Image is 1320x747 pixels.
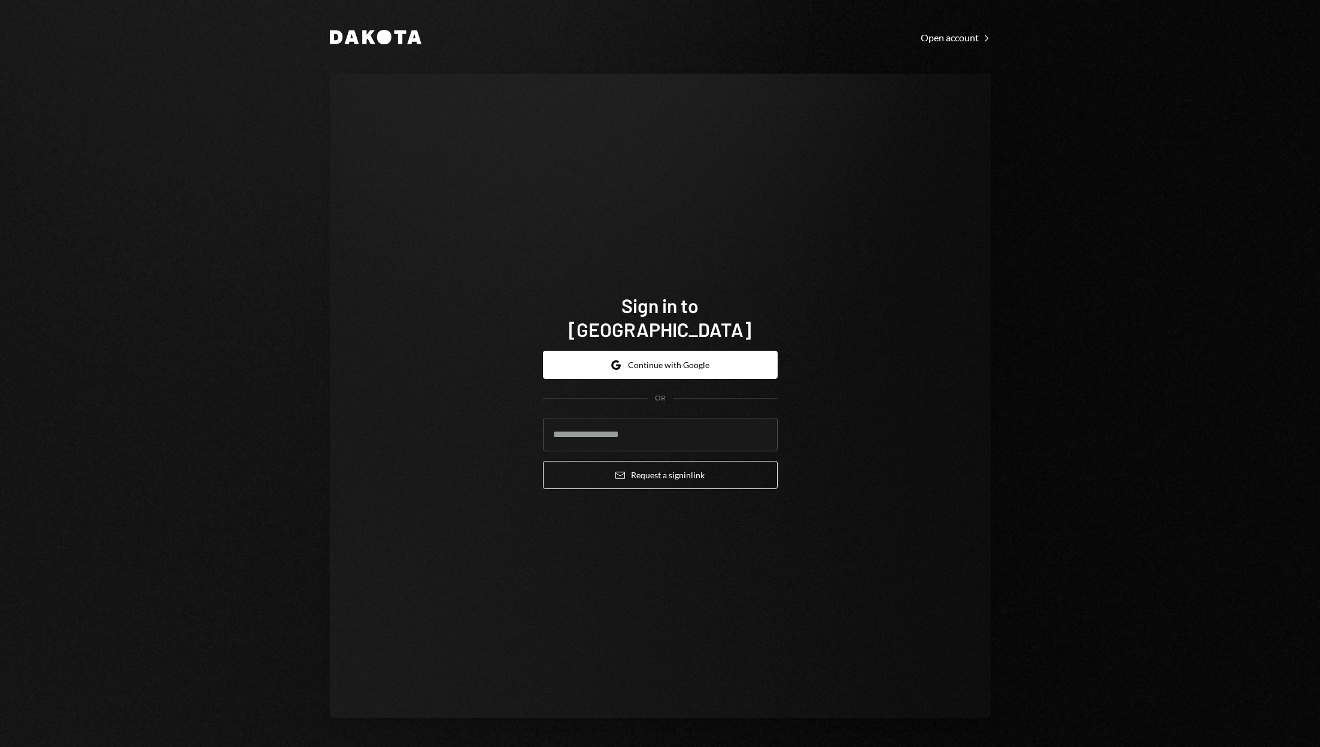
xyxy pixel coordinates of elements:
[543,293,778,341] h1: Sign in to [GEOGRAPHIC_DATA]
[543,351,778,379] button: Continue with Google
[543,461,778,489] button: Request a signinlink
[921,32,991,44] div: Open account
[921,31,991,44] a: Open account
[655,393,666,403] div: OR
